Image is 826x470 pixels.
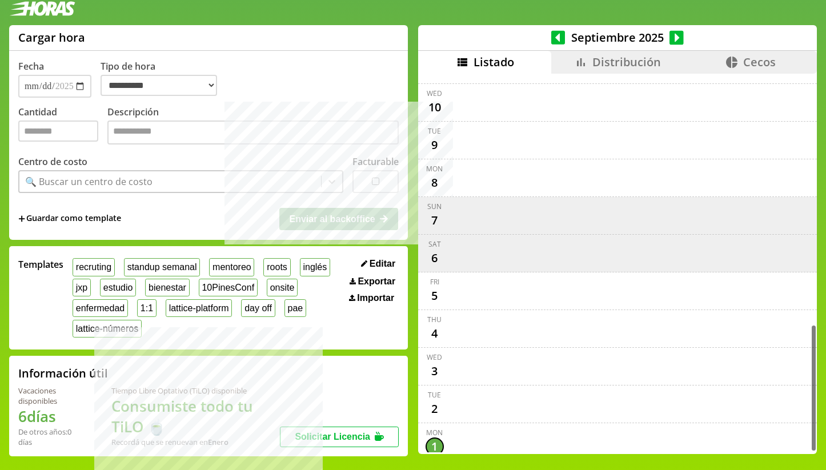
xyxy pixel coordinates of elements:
button: pae [284,299,306,317]
div: Wed [427,352,442,362]
button: roots [263,258,290,276]
div: 6 [426,249,444,267]
label: Fecha [18,60,44,73]
span: Editar [370,259,395,269]
button: lattice-números [73,320,142,338]
button: jxp [73,279,91,296]
span: Cecos [743,54,776,70]
div: Tue [428,390,441,400]
div: 9 [426,136,444,154]
button: enfermedad [73,299,128,317]
div: scrollable content [418,74,817,452]
button: day off [241,299,275,317]
label: Tipo de hora [101,60,226,98]
div: 8 [426,174,444,192]
button: Editar [358,258,399,270]
button: 1:1 [137,299,157,317]
div: De otros años: 0 días [18,427,84,447]
b: Enero [208,437,228,447]
div: Sat [428,239,441,249]
h1: Cargar hora [18,30,85,45]
textarea: Descripción [107,120,399,144]
div: Thu [427,315,442,324]
button: Solicitar Licencia [280,427,399,447]
div: Mon [426,428,443,437]
button: estudio [100,279,136,296]
span: Templates [18,258,63,271]
button: lattice-platform [166,299,232,317]
div: 10 [426,98,444,117]
img: logotipo [9,1,75,16]
div: Recordá que se renuevan en [111,437,280,447]
span: Solicitar Licencia [295,432,370,441]
div: 3 [426,362,444,380]
h1: Consumiste todo tu TiLO 🍵 [111,396,280,437]
span: Importar [357,293,394,303]
label: Centro de costo [18,155,87,168]
span: Exportar [358,276,395,287]
div: Fri [430,277,439,287]
button: standup semanal [124,258,200,276]
span: +Guardar como template [18,212,121,225]
div: 1 [426,437,444,456]
span: Distribución [592,54,661,70]
button: 10PinesConf [199,279,258,296]
div: 🔍 Buscar un centro de costo [25,175,153,188]
button: onsite [267,279,298,296]
div: Mon [426,164,443,174]
h2: Información útil [18,365,108,381]
div: Sun [427,202,442,211]
select: Tipo de hora [101,75,217,96]
input: Cantidad [18,120,98,142]
span: Septiembre 2025 [565,30,669,45]
span: + [18,212,25,225]
button: Exportar [346,276,399,287]
div: Tue [428,126,441,136]
button: bienestar [145,279,189,296]
div: 7 [426,211,444,230]
button: inglés [300,258,330,276]
button: mentoreo [209,258,254,276]
label: Descripción [107,106,399,147]
div: 2 [426,400,444,418]
div: Vacaciones disponibles [18,385,84,406]
div: 5 [426,287,444,305]
label: Facturable [352,155,399,168]
h1: 6 días [18,406,84,427]
div: 4 [426,324,444,343]
span: Listado [474,54,514,70]
button: recruting [73,258,115,276]
div: Tiempo Libre Optativo (TiLO) disponible [111,385,280,396]
label: Cantidad [18,106,107,147]
div: Wed [427,89,442,98]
